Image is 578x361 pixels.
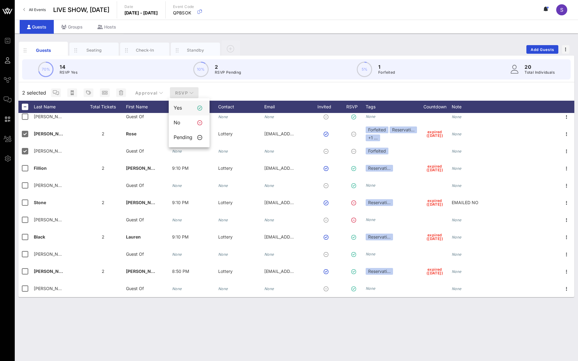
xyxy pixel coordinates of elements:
div: Yes [174,105,192,111]
div: Seating [81,47,108,53]
div: 2 [80,160,126,177]
div: Guests [30,47,57,53]
span: Guest Of [126,183,144,188]
div: Reservati… [366,199,393,206]
span: expired ([DATE]) [427,130,443,138]
p: Event Code [173,4,194,10]
div: +1 ... [366,134,380,141]
span: 8:50 PM [172,269,189,274]
i: None [366,114,376,119]
span: All Events [29,7,46,12]
span: [EMAIL_ADDRESS][DOMAIN_NAME] [264,200,338,205]
i: None [172,218,182,222]
button: RSVP [170,87,199,98]
p: RSVP Yes [60,69,77,76]
span: RSVP [175,90,194,95]
i: None [452,235,462,239]
span: Guest Of [126,286,144,291]
span: [EMAIL_ADDRESS][DOMAIN_NAME] [264,165,338,171]
i: None [172,252,182,257]
div: Last Name [34,101,80,113]
div: Forfeited [366,148,388,154]
span: [PERSON_NAME] [126,269,162,274]
p: 1 [378,63,395,71]
div: Contact [218,101,264,113]
span: [PERSON_NAME] [34,131,70,136]
i: None [452,132,462,136]
span: [PERSON_NAME] [34,269,70,274]
p: 14 [60,63,77,71]
span: Guest Of [126,114,144,119]
i: None [264,252,274,257]
div: Reservati… [390,126,417,133]
div: S [556,4,567,15]
span: Guest Of [126,217,144,222]
span: expired ([DATE]) [427,268,443,275]
span: Lottery [218,131,233,136]
p: 20 [525,63,555,71]
span: Black [34,234,45,239]
div: Countdown [418,101,452,113]
span: Lottery [218,269,233,274]
div: First Name [126,101,172,113]
i: None [452,286,462,291]
i: None [366,183,376,188]
i: None [452,269,462,274]
i: None [452,149,462,153]
span: expired ([DATE]) [427,165,443,172]
span: EMAILED NO [452,200,478,205]
p: [DATE] - [DATE] [124,10,158,16]
span: LIVE SHOW, [DATE] [53,5,109,14]
i: None [366,286,376,291]
span: 9:10 PM [172,165,189,171]
div: 2 [80,125,126,142]
span: Lottery [218,165,233,171]
div: Reservati… [366,165,393,172]
div: Pending [174,134,192,140]
div: No [174,120,192,126]
p: Forfeited [378,69,395,76]
span: [EMAIL_ADDRESS][DOMAIN_NAME] [264,234,338,239]
i: None [172,286,182,291]
i: None [218,252,228,257]
div: Reservati… [366,234,393,240]
span: S [560,7,563,13]
span: Add Guests [530,47,555,52]
span: Guest Of [126,251,144,257]
i: None [172,149,182,153]
span: [EMAIL_ADDRESS][DOMAIN_NAME] [264,269,338,274]
div: Reservati… [366,268,393,275]
p: QPBSOK [173,10,194,16]
p: 2 [215,63,241,71]
i: None [218,183,228,188]
span: expired ([DATE]) [427,199,443,206]
a: All Events [20,5,49,15]
div: 2 [80,194,126,211]
i: None [264,218,274,222]
div: Tags [366,101,418,113]
span: Fillion [34,165,47,171]
span: Guest Of [126,148,144,153]
span: Rose [126,131,136,136]
div: Guests [20,20,54,34]
i: None [452,115,462,119]
span: Approval [135,90,163,95]
span: Lottery [218,234,233,239]
span: Stone [34,200,46,205]
span: [PERSON_NAME] [34,251,69,257]
p: RSVP Pending [215,69,241,76]
i: None [452,218,462,222]
div: Check-In [131,47,159,53]
i: None [218,218,228,222]
span: Lauren [126,234,141,239]
i: None [366,252,376,256]
i: None [264,286,274,291]
span: [PERSON_NAME] [126,200,162,205]
p: Date [124,4,158,10]
div: 2 [80,263,126,280]
i: None [264,149,274,153]
i: None [452,183,462,188]
span: [PERSON_NAME] [34,114,69,119]
div: Standby [182,47,209,53]
div: Forfeited [366,126,388,133]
